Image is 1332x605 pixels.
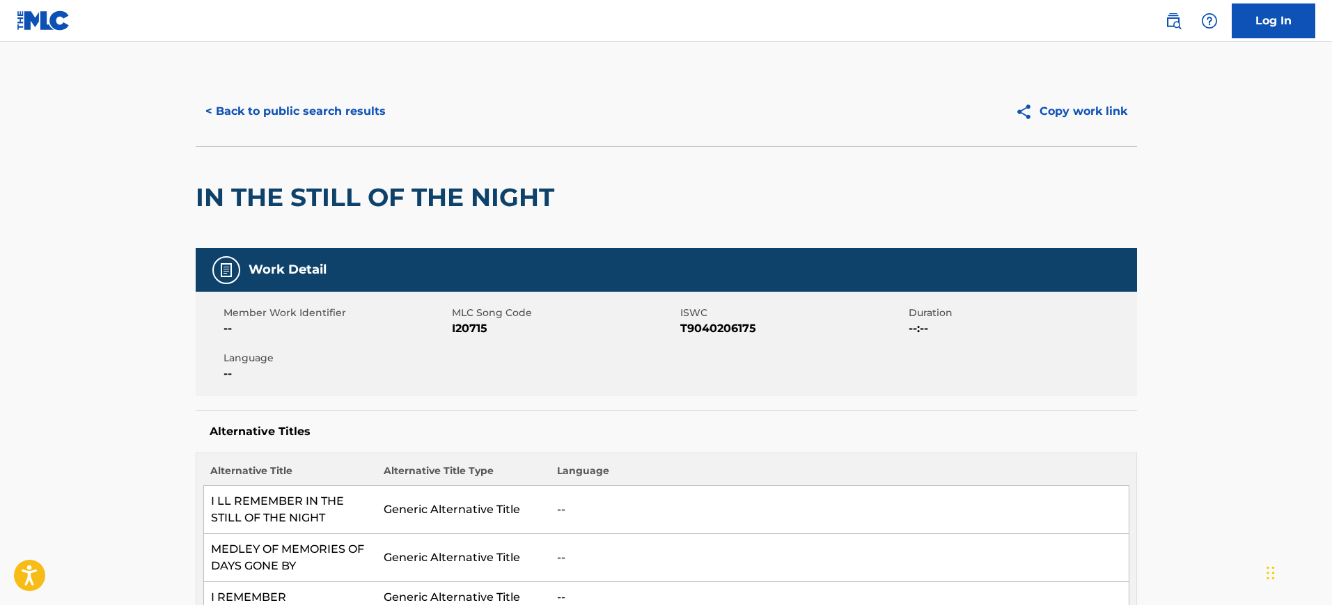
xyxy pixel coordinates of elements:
span: -- [224,320,448,337]
a: Public Search [1159,7,1187,35]
td: -- [550,486,1129,534]
span: T9040206175 [680,320,905,337]
img: MLC Logo [17,10,70,31]
img: Work Detail [218,262,235,278]
span: Language [224,351,448,366]
span: MLC Song Code [452,306,677,320]
td: MEDLEY OF MEMORIES OF DAYS GONE BY [203,534,377,582]
h5: Work Detail [249,262,327,278]
div: Help [1196,7,1223,35]
span: Duration [909,306,1134,320]
iframe: Resource Center [1293,394,1332,506]
th: Alternative Title Type [377,464,550,486]
td: I LL REMEMBER IN THE STILL OF THE NIGHT [203,486,377,534]
span: -- [224,366,448,382]
th: Alternative Title [203,464,377,486]
span: --:-- [909,320,1134,337]
a: Log In [1232,3,1315,38]
iframe: Chat Widget [1262,538,1332,605]
img: Copy work link [1015,103,1040,120]
td: Generic Alternative Title [377,534,550,582]
img: help [1201,13,1218,29]
span: Member Work Identifier [224,306,448,320]
img: search [1165,13,1182,29]
td: Generic Alternative Title [377,486,550,534]
button: < Back to public search results [196,94,395,129]
button: Copy work link [1005,94,1137,129]
span: I20715 [452,320,677,337]
span: ISWC [680,306,905,320]
h5: Alternative Titles [210,425,1123,439]
h2: IN THE STILL OF THE NIGHT [196,182,561,213]
div: Drag [1267,552,1275,594]
th: Language [550,464,1129,486]
td: -- [550,534,1129,582]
